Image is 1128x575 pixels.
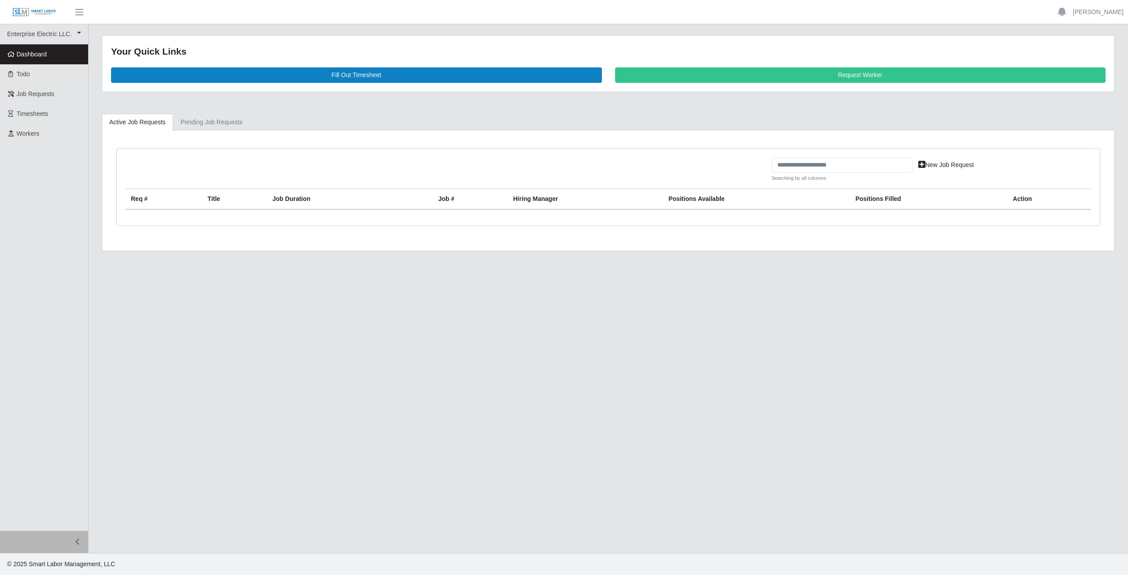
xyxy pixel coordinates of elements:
[126,189,202,210] th: Req #
[17,110,48,117] span: Timesheets
[12,7,56,17] img: SLM Logo
[7,560,115,568] span: © 2025 Smart Labor Management, LLC
[913,157,980,173] a: New Job Request
[111,67,602,83] a: Fill Out Timesheet
[17,90,55,97] span: Job Requests
[615,67,1106,83] a: Request Worker
[772,174,913,182] small: Searching by all columns
[850,189,1007,210] th: Positions Filled
[102,114,173,131] a: Active Job Requests
[433,189,508,210] th: Job #
[267,189,403,210] th: Job Duration
[663,189,850,210] th: Positions Available
[17,51,47,58] span: Dashboard
[111,45,1106,59] div: Your Quick Links
[202,189,267,210] th: Title
[508,189,663,210] th: Hiring Manager
[1073,7,1124,17] a: [PERSON_NAME]
[173,114,250,131] a: Pending Job Requests
[1008,189,1091,210] th: Action
[17,70,30,78] span: Todo
[17,130,40,137] span: Workers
